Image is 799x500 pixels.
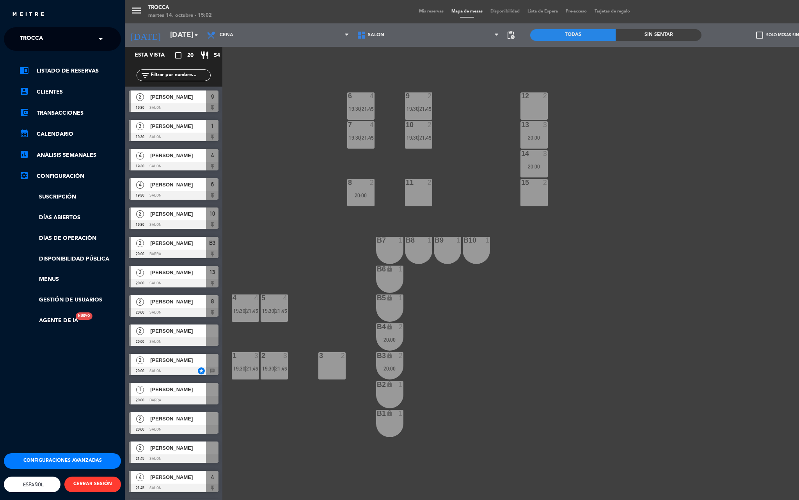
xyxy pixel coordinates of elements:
span: [PERSON_NAME] [150,385,206,394]
span: [PERSON_NAME] [150,444,206,452]
a: account_boxClientes [20,87,121,97]
span: 20 [187,51,194,60]
span: [PERSON_NAME] [150,415,206,423]
span: 4 [136,181,144,189]
span: 4 [211,151,214,160]
span: 10 [210,209,215,218]
span: Trocca [20,31,43,47]
a: assessmentANÁLISIS SEMANALES [20,151,121,160]
a: Configuración [20,172,121,181]
a: account_balance_walletTransacciones [20,108,121,118]
span: 2 [136,356,144,364]
div: Nuevo [76,312,92,320]
span: Español [21,482,44,488]
a: Agente de IANuevo [20,316,78,325]
i: assessment [20,150,29,159]
span: [PERSON_NAME] [150,210,206,218]
a: Menus [20,275,121,284]
span: 4 [136,152,144,160]
span: 4 [136,473,144,481]
button: Configuraciones avanzadas [4,453,121,469]
span: 2 [136,298,144,306]
span: 8 [211,297,214,306]
i: filter_list [140,71,150,80]
button: CERRAR SESIÓN [64,477,121,492]
span: 2 [136,239,144,247]
span: [PERSON_NAME] [150,298,206,306]
i: account_balance_wallet [20,108,29,117]
span: [PERSON_NAME] [150,268,206,277]
span: [PERSON_NAME] [150,239,206,247]
i: account_box [20,87,29,96]
input: Filtrar por nombre... [150,71,210,80]
a: calendar_monthCalendario [20,129,121,139]
span: 3 [136,269,144,277]
span: 2 [136,93,144,101]
span: 54 [214,51,220,60]
span: 3 [136,122,144,130]
span: 4 [211,472,214,482]
a: Gestión de usuarios [20,296,121,305]
span: 2 [136,327,144,335]
span: [PERSON_NAME] [150,473,206,481]
span: 2 [136,210,144,218]
span: [PERSON_NAME] [150,122,206,130]
span: [PERSON_NAME] [150,93,206,101]
span: 1 [136,386,144,394]
img: MEITRE [12,12,45,18]
span: 2 [136,444,144,452]
i: settings_applications [20,171,29,180]
i: crop_square [174,51,183,60]
span: [PERSON_NAME] [150,356,206,364]
a: Días de Operación [20,234,121,243]
span: 6 [211,180,214,189]
i: calendar_month [20,129,29,138]
span: [PERSON_NAME] [150,181,206,189]
a: Días abiertos [20,213,121,222]
a: chrome_reader_modeListado de Reservas [20,66,121,76]
a: Disponibilidad pública [20,255,121,264]
div: Esta vista [129,51,181,60]
i: chrome_reader_mode [20,66,29,75]
span: [PERSON_NAME] [150,151,206,160]
span: [PERSON_NAME] [150,327,206,335]
span: B3 [209,238,215,248]
span: 2 [136,415,144,423]
span: 9 [211,92,214,101]
a: Suscripción [20,193,121,202]
i: restaurant [200,51,210,60]
span: 1 [211,121,214,131]
span: 13 [210,268,215,277]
